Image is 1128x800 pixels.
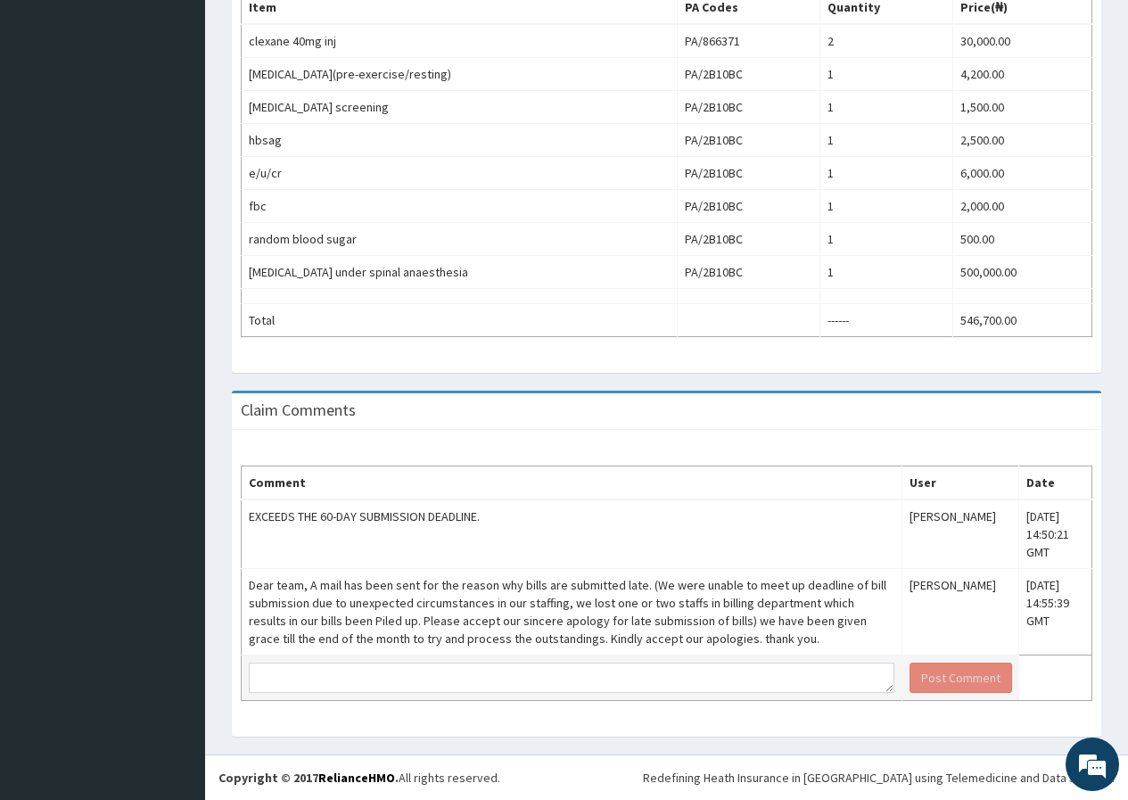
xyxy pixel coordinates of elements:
td: [DATE] 14:50:21 GMT [1019,499,1092,569]
td: ------ [820,304,953,337]
td: [MEDICAL_DATA] under spinal anaesthesia [242,256,678,289]
span: We're online! [103,225,246,405]
td: Dear team, A mail has been sent for the reason why bills are submitted late. (We were unable to m... [242,569,902,656]
td: EXCEEDS THE 60-DAY SUBMISSION DEADLINE. [242,499,902,569]
td: PA/2B10BC [677,256,819,289]
td: 4,200.00 [952,58,1091,91]
td: [MEDICAL_DATA](pre-exercise/resting) [242,58,678,91]
td: 500.00 [952,223,1091,256]
td: random blood sugar [242,223,678,256]
td: PA/2B10BC [677,58,819,91]
td: 2,000.00 [952,190,1091,223]
td: 500,000.00 [952,256,1091,289]
th: User [902,466,1019,500]
td: 1 [820,91,953,124]
td: PA/2B10BC [677,190,819,223]
td: e/u/cr [242,157,678,190]
td: [PERSON_NAME] [902,499,1019,569]
td: [DATE] 14:55:39 GMT [1019,569,1092,656]
img: d_794563401_company_1708531726252_794563401 [33,89,72,134]
td: 1 [820,190,953,223]
td: PA/2B10BC [677,124,819,157]
footer: All rights reserved. [205,755,1128,800]
td: 1,500.00 [952,91,1091,124]
th: Comment [242,466,902,500]
td: 2,500.00 [952,124,1091,157]
div: Redefining Heath Insurance in [GEOGRAPHIC_DATA] using Telemedicine and Data Science! [643,769,1115,787]
textarea: Type your message and hit 'Enter' [9,487,340,549]
td: fbc [242,190,678,223]
strong: Copyright © 2017 . [218,770,399,786]
td: 30,000.00 [952,24,1091,58]
td: 6,000.00 [952,157,1091,190]
td: 1 [820,157,953,190]
td: 1 [820,223,953,256]
div: Chat with us now [93,100,300,123]
div: Minimize live chat window [292,9,335,52]
td: 1 [820,256,953,289]
td: 1 [820,124,953,157]
td: hbsag [242,124,678,157]
td: 2 [820,24,953,58]
td: [PERSON_NAME] [902,569,1019,656]
h3: Claim Comments [241,402,356,418]
td: 546,700.00 [952,304,1091,337]
td: [MEDICAL_DATA] screening [242,91,678,124]
td: PA/2B10BC [677,91,819,124]
td: PA/2B10BC [677,157,819,190]
button: Post Comment [910,663,1012,693]
a: RelianceHMO [318,770,395,786]
td: PA/866371 [677,24,819,58]
td: Total [242,304,678,337]
th: Date [1019,466,1092,500]
td: 1 [820,58,953,91]
td: PA/2B10BC [677,223,819,256]
td: clexane 40mg inj [242,24,678,58]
